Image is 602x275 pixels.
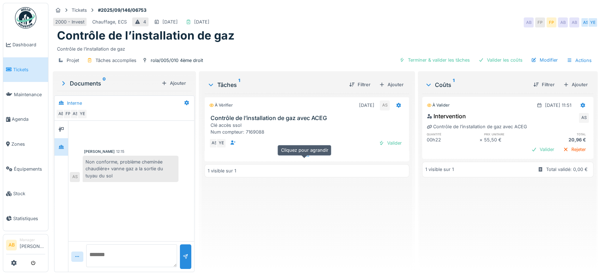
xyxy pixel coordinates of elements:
div: Valider [528,145,557,154]
h6: total [536,132,589,136]
div: Total validé: 0,00 € [546,166,588,173]
a: Équipements [3,156,48,181]
a: Dashboard [3,32,48,57]
div: FP [535,17,545,27]
div: AB [558,17,568,27]
div: [DATE] [162,19,178,25]
div: Rejeter [560,145,589,154]
div: Coûts [425,81,528,89]
div: Ajouter [560,80,591,89]
div: Ajouter [376,80,406,89]
span: Statistiques [13,215,45,222]
a: Tickets [3,57,48,82]
div: YE [216,138,226,148]
div: Modifier [528,55,561,65]
div: [DATE] [359,102,374,109]
div: AS [581,17,591,27]
div: 2000 - Invest [55,19,84,25]
div: Contrôle de l’installation de gaz avec ACEG [427,123,527,130]
h1: Contrôle de l’installation de gaz [57,29,234,42]
div: Tâches [207,81,343,89]
div: 12:15 [116,149,124,154]
span: Zones [11,141,45,147]
div: rola/005/010 4ème droit [151,57,203,64]
div: AB [56,109,66,119]
div: À valider [427,102,450,108]
div: YE [77,109,87,119]
div: FP [63,109,73,119]
div: 20,96 € [536,136,589,143]
h6: quantité [427,132,479,136]
div: Cliquez pour agrandir [277,145,331,155]
a: AB Manager[PERSON_NAME] [6,237,45,254]
a: Zones [3,132,48,157]
span: Agenda [12,116,45,123]
a: Agenda [3,107,48,132]
span: Stock [13,190,45,197]
div: Documents [60,79,159,88]
div: AS [579,113,589,123]
sup: 1 [238,81,240,89]
span: Équipements [14,166,45,172]
div: 00h22 [427,136,479,143]
div: Manager [20,237,45,243]
div: Filtrer [530,80,557,89]
div: YE [588,17,598,27]
div: AS [209,138,219,148]
span: Maintenance [14,91,45,98]
div: Projet [67,57,79,64]
a: Maintenance [3,82,48,107]
strong: #2025/09/146/06753 [95,7,149,14]
a: Stock [3,181,48,206]
div: [DATE] 11:51 [545,102,571,109]
li: [PERSON_NAME] [20,237,45,253]
div: Filtrer [346,80,373,89]
div: Terminer & valider les tâches [396,55,473,65]
sup: 1 [453,81,455,89]
div: Clé accès ssol Num compteur: 7169088 [211,122,406,135]
div: AB [524,17,534,27]
div: Interne [67,100,82,107]
div: AS [380,100,390,110]
div: Valider les coûts [476,55,525,65]
div: AB [569,17,579,27]
div: Tâches accomplies [95,57,136,64]
div: AS [70,109,80,119]
div: Valider [376,138,405,148]
div: Actions [564,55,595,66]
div: 4 [143,19,146,25]
img: Badge_color-CXgf-gQk.svg [15,7,36,28]
div: Intervention [427,112,466,120]
li: AB [6,240,17,250]
div: Contrôle de l’installation de gaz [57,43,593,52]
div: À vérifier [209,102,233,108]
sup: 0 [103,79,106,88]
h6: prix unitaire [484,132,536,136]
div: 1 visible sur 1 [425,166,454,173]
div: AS [70,172,80,182]
div: 55,50 € [484,136,536,143]
h3: Contrôle de l’installation de gaz avec ACEG [211,115,406,121]
span: Tickets [13,66,45,73]
span: Dashboard [12,41,45,48]
div: [DATE] [194,19,209,25]
div: Tickets [72,7,87,14]
a: Statistiques [3,206,48,231]
div: FP [546,17,556,27]
div: [PERSON_NAME] [84,149,115,154]
div: Chauffage, ECS [92,19,127,25]
div: Ajouter [159,78,189,88]
div: × [479,136,484,143]
div: 1 visible sur 1 [208,167,236,174]
div: Non conforme, problème cheminée chaudière+ vanne gaz a la sortie du tuyau du sol [83,156,178,182]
